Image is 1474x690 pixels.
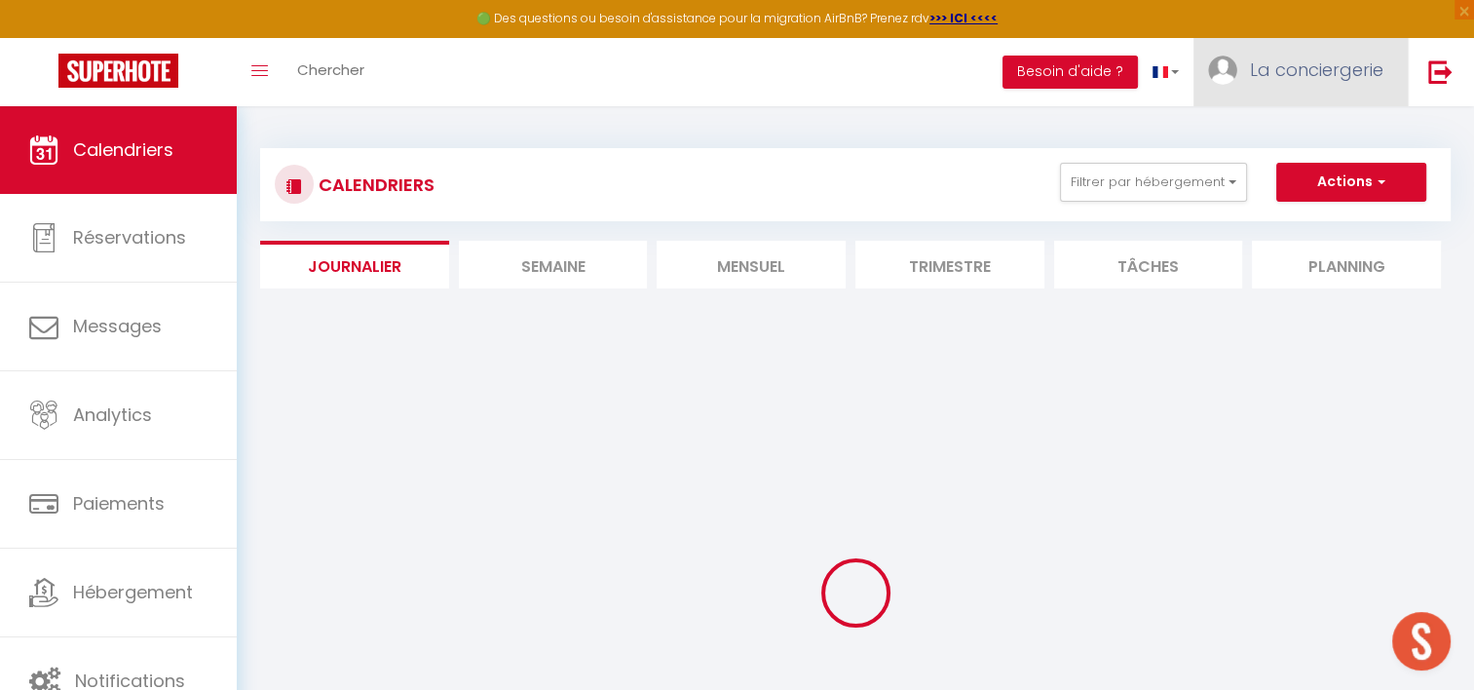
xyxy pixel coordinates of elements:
button: Besoin d'aide ? [1002,56,1138,89]
h3: CALENDRIERS [314,163,435,207]
a: >>> ICI <<<< [929,10,998,26]
span: Calendriers [73,137,173,162]
li: Journalier [260,241,449,288]
span: Hébergement [73,580,193,604]
button: Filtrer par hébergement [1060,163,1247,202]
a: ... La conciergerie [1193,38,1408,106]
img: logout [1428,59,1453,84]
li: Mensuel [657,241,846,288]
li: Tâches [1054,241,1243,288]
button: Actions [1276,163,1426,202]
li: Planning [1252,241,1441,288]
a: Chercher [283,38,379,106]
li: Semaine [459,241,648,288]
img: Super Booking [58,54,178,88]
span: Messages [73,314,162,338]
span: La conciergerie [1250,57,1383,82]
span: Paiements [73,491,165,516]
span: Réservations [73,225,186,249]
span: Analytics [73,402,152,427]
img: ... [1208,56,1237,85]
span: Chercher [297,59,364,80]
li: Trimestre [855,241,1044,288]
div: Ouvrir le chat [1392,612,1451,671]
